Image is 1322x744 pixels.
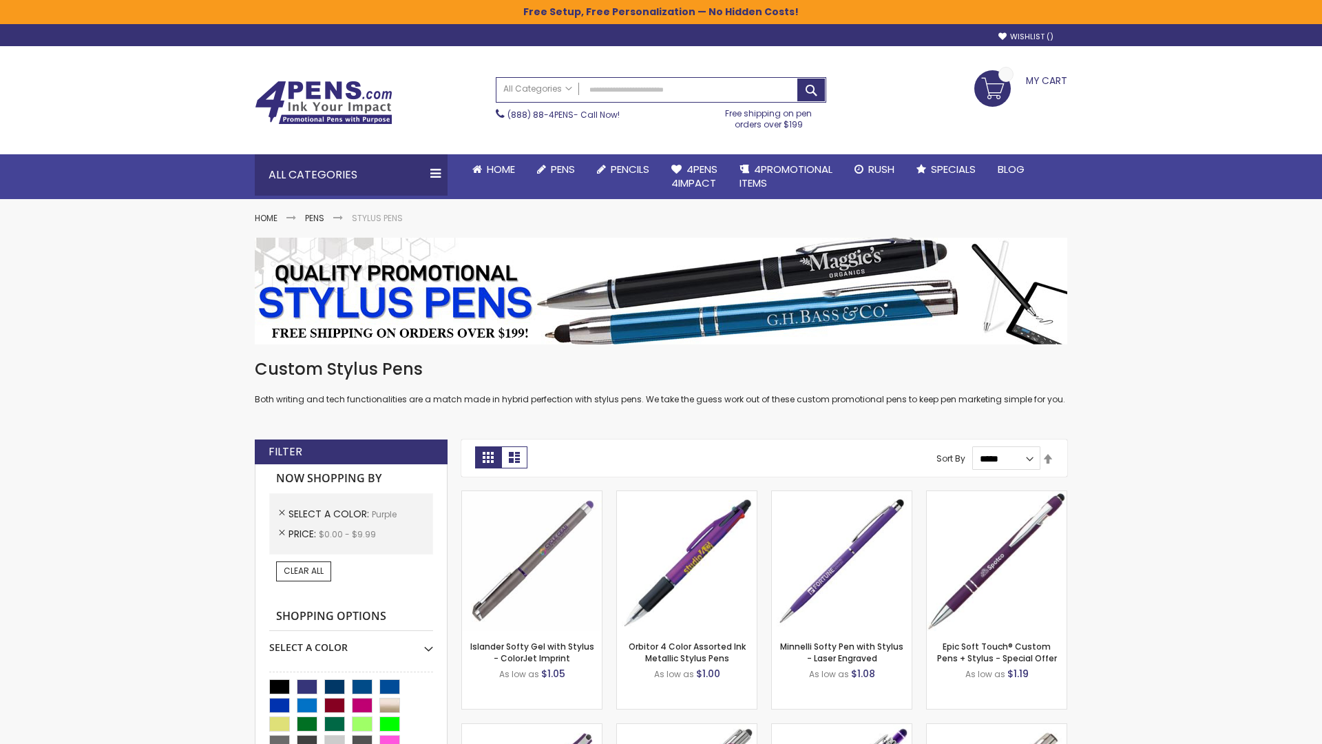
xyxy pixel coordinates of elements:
[987,154,1036,185] a: Blog
[503,83,572,94] span: All Categories
[284,565,324,577] span: Clear All
[255,212,277,224] a: Home
[696,667,720,681] span: $1.00
[617,491,757,631] img: Orbitor 4 Color Assorted Ink Metallic Stylus Pens-Purple
[629,641,746,663] a: Orbitor 4 Color Assorted Ink Metallic Stylus Pens
[288,527,319,541] span: Price
[269,464,433,493] strong: Now Shopping by
[927,490,1067,502] a: 4P-MS8B-Purple
[905,154,987,185] a: Specials
[288,507,372,521] span: Select A Color
[739,162,832,190] span: 4PROMOTIONAL ITEMS
[1007,667,1029,681] span: $1.19
[352,212,403,224] strong: Stylus Pens
[372,508,397,520] span: Purple
[255,358,1067,406] div: Both writing and tech functionalities are a match made in hybrid perfection with stylus pens. We ...
[998,32,1053,42] a: Wishlist
[255,358,1067,380] h1: Custom Stylus Pens
[965,668,1005,680] span: As low as
[470,641,594,663] a: Islander Softy Gel with Stylus - ColorJet Imprint
[255,81,392,125] img: 4Pens Custom Pens and Promotional Products
[462,490,602,502] a: Islander Softy Gel with Stylus - ColorJet Imprint-Purple
[507,109,620,121] span: - Call Now!
[496,78,579,101] a: All Categories
[461,154,526,185] a: Home
[255,238,1067,344] img: Stylus Pens
[772,723,912,735] a: Phoenix Softy with Stylus Pen - Laser-Purple
[462,723,602,735] a: Avendale Velvet Touch Stylus Gel Pen-Purple
[927,723,1067,735] a: Tres-Chic Touch Pen - Standard Laser-Purple
[487,162,515,176] span: Home
[728,154,843,199] a: 4PROMOTIONALITEMS
[305,212,324,224] a: Pens
[671,162,717,190] span: 4Pens 4impact
[772,491,912,631] img: Minnelli Softy Pen with Stylus - Laser Engraved-Purple
[654,668,694,680] span: As low as
[772,490,912,502] a: Minnelli Softy Pen with Stylus - Laser Engraved-Purple
[868,162,894,176] span: Rush
[269,602,433,632] strong: Shopping Options
[937,641,1057,663] a: Epic Soft Touch® Custom Pens + Stylus - Special Offer
[269,444,302,459] strong: Filter
[931,162,976,176] span: Specials
[660,154,728,199] a: 4Pens4impact
[276,561,331,581] a: Clear All
[611,162,649,176] span: Pencils
[851,667,875,681] span: $1.08
[269,631,433,654] div: Select A Color
[475,446,501,468] strong: Grid
[541,667,565,681] span: $1.05
[499,668,539,680] span: As low as
[617,490,757,502] a: Orbitor 4 Color Assorted Ink Metallic Stylus Pens-Purple
[927,491,1067,631] img: 4P-MS8B-Purple
[462,491,602,631] img: Islander Softy Gel with Stylus - ColorJet Imprint-Purple
[936,453,965,464] label: Sort By
[255,154,448,196] div: All Categories
[617,723,757,735] a: Tres-Chic with Stylus Metal Pen - Standard Laser-Purple
[809,668,849,680] span: As low as
[319,528,376,540] span: $0.00 - $9.99
[586,154,660,185] a: Pencils
[998,162,1025,176] span: Blog
[843,154,905,185] a: Rush
[526,154,586,185] a: Pens
[551,162,575,176] span: Pens
[711,103,827,130] div: Free shipping on pen orders over $199
[780,641,903,663] a: Minnelli Softy Pen with Stylus - Laser Engraved
[507,109,574,121] a: (888) 88-4PENS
